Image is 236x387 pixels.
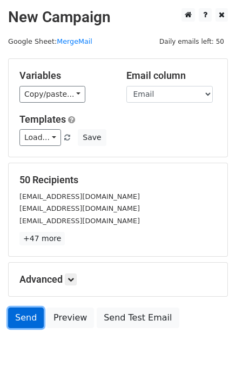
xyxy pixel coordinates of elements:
a: Send Test Email [97,308,179,328]
small: [EMAIL_ADDRESS][DOMAIN_NAME] [19,217,140,225]
a: +47 more [19,232,65,245]
button: Save [78,129,106,146]
small: [EMAIL_ADDRESS][DOMAIN_NAME] [19,204,140,212]
a: Templates [19,114,66,125]
iframe: Chat Widget [182,335,236,387]
h5: 50 Recipients [19,174,217,186]
a: Send [8,308,44,328]
h5: Advanced [19,273,217,285]
a: Load... [19,129,61,146]
h5: Variables [19,70,110,82]
small: Google Sheet: [8,37,92,45]
a: MergeMail [57,37,92,45]
a: Copy/paste... [19,86,85,103]
span: Daily emails left: 50 [156,36,228,48]
a: Daily emails left: 50 [156,37,228,45]
small: [EMAIL_ADDRESS][DOMAIN_NAME] [19,192,140,201]
h2: New Campaign [8,8,228,26]
h5: Email column [126,70,217,82]
a: Preview [46,308,94,328]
